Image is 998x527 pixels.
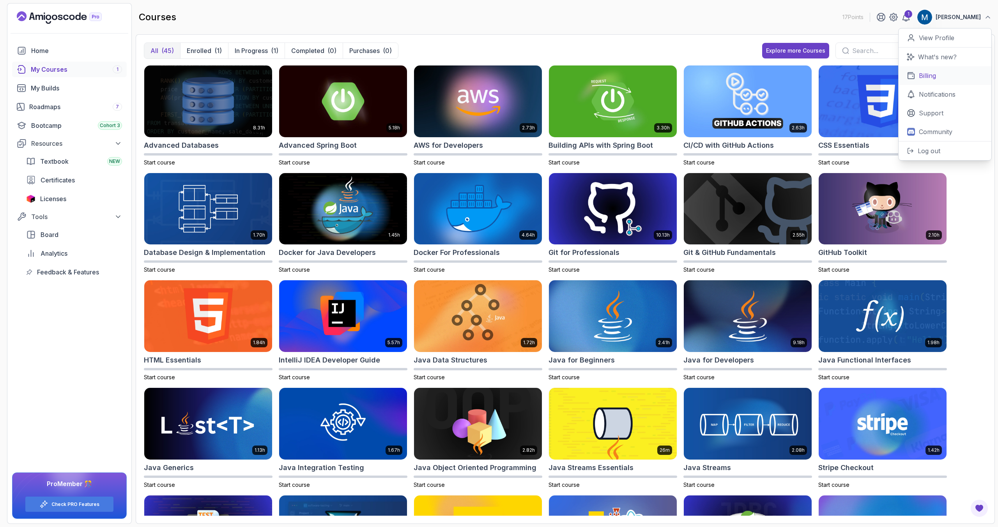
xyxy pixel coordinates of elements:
a: Notifications [899,85,991,104]
p: Billing [919,71,936,80]
p: Community [919,127,952,136]
p: In Progress [235,46,268,55]
div: Tools [31,212,122,221]
span: Start course [144,266,175,273]
p: 26m [660,447,670,453]
a: Landing page [17,11,120,24]
button: Explore more Courses [762,43,829,58]
h2: Java Functional Interfaces [818,355,911,366]
a: Support [899,104,991,122]
span: Start course [818,374,849,380]
span: Start course [279,266,310,273]
img: Java Functional Interfaces card [819,280,947,352]
span: Start course [414,159,445,166]
img: GitHub Toolkit card [819,173,947,245]
div: (45) [161,46,174,55]
span: Licenses [40,194,66,203]
p: 17 Points [842,13,864,21]
span: Start course [818,159,849,166]
h2: IntelliJ IDEA Developer Guide [279,355,380,366]
img: Git & GitHub Fundamentals card [684,173,812,245]
h2: AWS for Developers [414,140,483,151]
p: 1.42h [928,447,940,453]
button: Tools [12,210,127,224]
a: feedback [21,264,127,280]
p: 2.41h [658,340,670,346]
span: Certificates [41,175,75,185]
a: home [12,43,127,58]
p: 1.70h [253,232,265,238]
h2: Advanced Spring Boot [279,140,357,151]
span: Start course [549,374,580,380]
p: 1.13h [255,447,265,453]
div: Bootcamp [31,121,122,130]
div: (0) [327,46,336,55]
span: Start course [279,481,310,488]
span: Start course [549,159,580,166]
img: Java Object Oriented Programming card [414,388,542,460]
div: My Courses [31,65,122,74]
img: Advanced Spring Boot card [279,65,407,137]
img: Docker for Java Developers card [279,173,407,245]
img: HTML Essentials card [144,280,272,352]
img: Stripe Checkout card [819,388,947,460]
span: Feedback & Features [37,267,99,277]
img: user profile image [917,10,932,25]
a: board [21,227,127,242]
p: What's new? [918,52,957,62]
a: What's new? [899,48,991,66]
img: IntelliJ IDEA Developer Guide card [279,280,407,352]
span: Analytics [41,249,67,258]
span: Cohort 3 [100,122,120,129]
a: analytics [21,246,127,261]
p: View Profile [919,33,954,42]
div: (0) [383,46,392,55]
button: Open Feedback Button [970,499,989,518]
button: user profile image[PERSON_NAME] [917,9,992,25]
a: 1 [901,12,911,22]
span: Start course [683,481,715,488]
div: Home [31,46,122,55]
span: Start course [279,159,310,166]
img: Advanced Databases card [144,65,272,137]
p: Log out [918,146,940,156]
img: AWS for Developers card [414,65,542,137]
p: 1.98h [927,340,940,346]
h2: Stripe Checkout [818,462,874,473]
span: Start course [414,374,445,380]
span: Start course [683,266,715,273]
a: View Profile [899,28,991,48]
a: builds [12,80,127,96]
h2: CSS Essentials [818,140,869,151]
h2: CI/CD with GitHub Actions [683,140,774,151]
p: All [150,46,158,55]
button: Purchases(0) [343,43,398,58]
img: Building APIs with Spring Boot card [549,65,677,137]
h2: Git for Professionals [549,247,619,258]
span: Start course [414,266,445,273]
a: Billing [899,66,991,85]
img: Database Design & Implementation card [144,173,272,245]
div: Explore more Courses [766,47,825,55]
a: Community [899,122,991,141]
p: 1.84h [253,340,265,346]
h2: Java Generics [144,462,194,473]
div: (1) [271,46,278,55]
span: Board [41,230,58,239]
h2: Git & GitHub Fundamentals [683,247,776,258]
a: courses [12,62,127,77]
span: Start course [549,481,580,488]
span: Textbook [40,157,69,166]
img: Java Streams Essentials card [549,388,677,460]
p: 2.55h [793,232,805,238]
img: Git for Professionals card [549,173,677,245]
div: Resources [31,139,122,148]
p: Purchases [349,46,380,55]
p: 5.18h [389,125,400,131]
p: 4.64h [522,232,535,238]
span: 1 [117,66,119,73]
span: Start course [414,481,445,488]
h2: Java for Developers [683,355,754,366]
h2: GitHub Toolkit [818,247,867,258]
span: Start course [144,481,175,488]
